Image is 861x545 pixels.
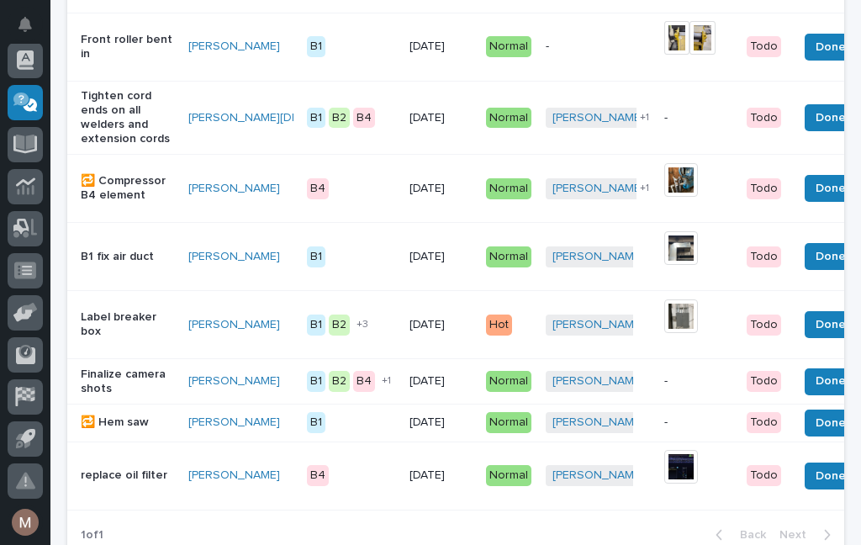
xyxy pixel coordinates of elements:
p: Finalize camera shots [81,368,175,396]
span: Done [816,108,846,128]
p: [DATE] [409,250,473,264]
span: Next [779,527,816,542]
button: Back [702,527,773,542]
div: Todo [747,371,781,392]
div: B2 [329,315,350,336]
div: B1 [307,36,325,57]
div: Normal [486,36,531,57]
span: Done [816,371,846,391]
span: + 1 [382,376,391,386]
div: Todo [747,246,781,267]
p: 🔁 Hem saw [81,415,175,430]
div: B4 [307,178,329,199]
p: [DATE] [409,468,473,483]
div: Hot [486,315,512,336]
div: Normal [486,246,531,267]
div: B4 [353,108,375,129]
div: Normal [486,178,531,199]
button: Done [805,175,857,202]
a: [PERSON_NAME] [552,111,644,125]
button: users-avatar [8,505,43,540]
div: B1 [307,412,325,433]
button: Done [805,243,857,270]
span: + 1 [640,183,649,193]
p: [DATE] [409,111,473,125]
a: [PERSON_NAME] [552,374,644,389]
p: Front roller bent in [81,33,175,61]
p: B1 fix air duct [81,250,175,264]
a: [PERSON_NAME] [188,318,280,332]
div: B2 [329,108,350,129]
div: Normal [486,108,531,129]
p: replace oil filter [81,468,175,483]
div: B1 [307,246,325,267]
div: Todo [747,465,781,486]
p: - [664,415,733,430]
a: [PERSON_NAME] [188,415,280,430]
div: Notifications [21,17,43,44]
span: Done [816,466,846,486]
p: [DATE] [409,40,473,54]
button: Done [805,410,857,437]
a: [PERSON_NAME] [188,374,280,389]
p: Label breaker box [81,310,175,339]
button: Notifications [8,7,43,42]
a: [PERSON_NAME][DEMOGRAPHIC_DATA] [552,468,769,483]
a: [PERSON_NAME][DEMOGRAPHIC_DATA] [188,111,405,125]
div: Normal [486,371,531,392]
p: [DATE] [409,318,473,332]
button: Done [805,368,857,395]
div: B1 [307,371,325,392]
button: Done [805,34,857,61]
button: Done [805,311,857,338]
div: B4 [353,371,375,392]
p: 🔁 Compressor B4 element [81,174,175,203]
div: Todo [747,178,781,199]
p: Tighten cord ends on all welders and extension cords [81,89,175,146]
p: [DATE] [409,415,473,430]
button: Next [773,527,844,542]
div: Normal [486,412,531,433]
div: B1 [307,315,325,336]
div: B1 [307,108,325,129]
div: Todo [747,108,781,129]
p: [DATE] [409,182,473,196]
a: [PERSON_NAME] [552,182,644,196]
div: Todo [747,36,781,57]
span: + 1 [640,113,649,123]
div: Todo [747,315,781,336]
a: [PERSON_NAME] [552,250,644,264]
a: [PERSON_NAME] [188,182,280,196]
a: [PERSON_NAME][DEMOGRAPHIC_DATA] [552,318,769,332]
p: - [664,374,733,389]
div: Normal [486,465,531,486]
span: Done [816,178,846,198]
p: - [546,40,651,54]
div: B4 [307,465,329,486]
p: - [664,111,733,125]
div: B2 [329,371,350,392]
span: Back [730,527,766,542]
div: Todo [747,412,781,433]
p: [DATE] [409,374,473,389]
span: Done [816,246,846,267]
a: [PERSON_NAME] [188,468,280,483]
a: [PERSON_NAME] [188,40,280,54]
span: + 3 [357,320,368,330]
button: Done [805,104,857,131]
a: [PERSON_NAME] [188,250,280,264]
a: [PERSON_NAME] [552,415,644,430]
span: Done [816,413,846,433]
span: Done [816,37,846,57]
button: Done [805,463,857,489]
span: Done [816,315,846,335]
